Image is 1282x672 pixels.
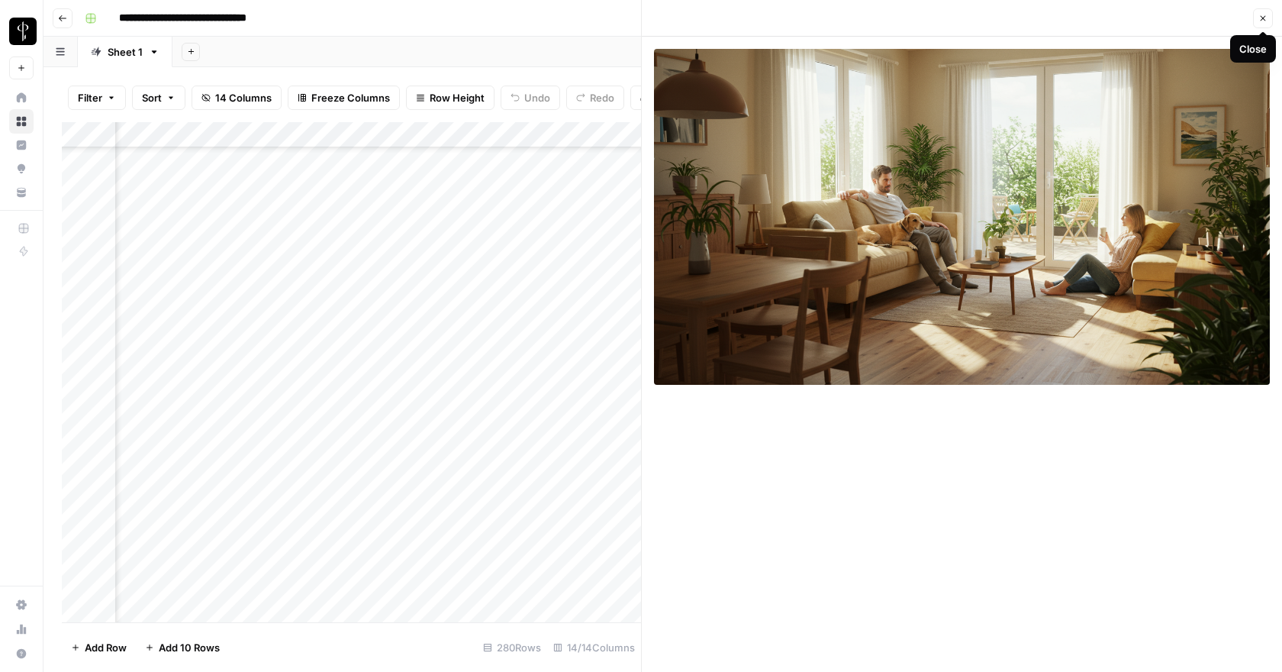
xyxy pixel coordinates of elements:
[9,12,34,50] button: Workspace: LP Production Workloads
[547,635,641,660] div: 14/14 Columns
[9,593,34,617] a: Settings
[192,86,282,110] button: 14 Columns
[406,86,494,110] button: Row Height
[78,37,172,67] a: Sheet 1
[9,617,34,641] a: Usage
[9,180,34,205] a: Your Data
[288,86,400,110] button: Freeze Columns
[524,90,550,105] span: Undo
[108,44,143,60] div: Sheet 1
[68,86,126,110] button: Filter
[142,90,162,105] span: Sort
[311,90,390,105] span: Freeze Columns
[62,635,136,660] button: Add Row
[132,86,185,110] button: Sort
[85,640,127,655] span: Add Row
[159,640,220,655] span: Add 10 Rows
[9,157,34,181] a: Opportunities
[9,641,34,666] button: Help + Support
[1239,41,1267,57] div: Close
[9,86,34,110] a: Home
[9,18,37,45] img: LP Production Workloads Logo
[136,635,229,660] button: Add 10 Rows
[590,90,614,105] span: Redo
[9,133,34,157] a: Insights
[501,86,560,110] button: Undo
[566,86,624,110] button: Redo
[430,90,485,105] span: Row Height
[215,90,272,105] span: 14 Columns
[654,49,1270,385] img: Row/Cell
[477,635,547,660] div: 280 Rows
[9,109,34,134] a: Browse
[78,90,102,105] span: Filter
